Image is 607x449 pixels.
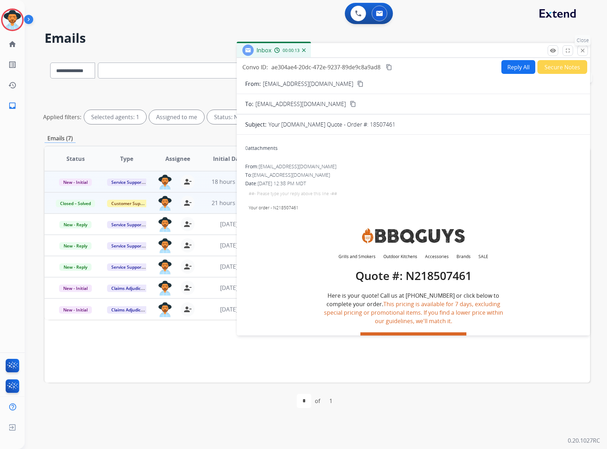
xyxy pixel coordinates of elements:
[107,285,155,292] span: Claims Adjudication
[59,179,92,186] span: New - Initial
[59,263,92,271] span: New - Reply
[183,305,192,314] mat-icon: person_remove
[501,60,535,74] button: Reply All
[59,221,92,228] span: New - Reply
[245,100,253,108] p: To:
[107,200,153,207] span: Customer Support
[183,284,192,292] mat-icon: person_remove
[183,220,192,228] mat-icon: person_remove
[149,110,204,124] div: Assigned to me
[259,163,336,170] span: [EMAIL_ADDRESS][DOMAIN_NAME]
[258,180,306,187] span: [DATE] 12:38 PM MDT
[84,110,146,124] div: Selected agents: 1
[421,250,453,264] a: Accessories
[383,253,417,260] strong: Outdoor Kitchens
[579,47,586,54] mat-icon: close
[245,163,582,170] div: From:
[158,302,172,317] img: agent-avatar
[568,436,600,445] p: 0.20.1027RC
[45,134,76,143] p: Emails (7)
[475,250,492,264] a: SALE
[249,191,578,197] div: ##- Please type your reply above this line -##
[335,250,379,264] a: Grills and Smokers
[242,63,268,71] p: Convo ID:
[478,253,488,260] strong: SALE
[350,101,356,107] mat-icon: content_copy
[213,154,245,163] span: Initial Date
[120,154,133,163] span: Type
[158,238,172,253] img: agent-avatar
[283,48,300,53] span: 00:00:13
[271,63,381,71] span: ae304ae4-20dc-472e-9237-89de9c8a9ad8
[220,220,238,228] span: [DATE]
[158,217,172,232] img: agent-avatar
[8,81,17,89] mat-icon: history
[107,179,147,186] span: Service Support
[360,332,466,348] img: View Order Details
[207,110,282,124] div: Status: New - Initial
[324,292,503,325] span: Here is your quote! Call us at [PHONE_NUMBER] or click below to complete your order.
[212,199,247,207] span: 21 hours ago
[255,100,346,108] span: [EMAIL_ADDRESS][DOMAIN_NAME]
[360,226,466,246] img: BBQGuys.com
[245,145,278,152] div: attachments
[565,47,571,54] mat-icon: fullscreen
[2,10,22,30] img: avatar
[386,64,392,70] mat-icon: content_copy
[550,47,556,54] mat-icon: remove_red_eye
[183,241,192,250] mat-icon: person_remove
[107,263,147,271] span: Service Support
[425,253,449,260] strong: Accessories
[537,60,587,74] button: Secure Notes
[158,281,172,296] img: agent-avatar
[183,177,192,186] mat-icon: person_remove
[56,200,95,207] span: Closed – Solved
[107,306,155,314] span: Claims Adjudication
[212,178,247,186] span: 18 hours ago
[357,81,364,87] mat-icon: content_copy
[59,306,92,314] span: New - Initial
[245,180,582,187] div: Date:
[263,80,353,88] p: [EMAIL_ADDRESS][DOMAIN_NAME]
[453,250,475,264] a: Brands
[355,268,472,283] span: Quote #: N218507461
[245,171,582,179] div: To:
[183,199,192,207] mat-icon: person_remove
[59,242,92,250] span: New - Reply
[220,305,238,313] span: [DATE]
[45,31,590,45] h2: Emails
[245,80,261,88] p: From:
[220,263,238,270] span: [DATE]
[183,262,192,271] mat-icon: person_remove
[8,101,17,110] mat-icon: inbox
[577,45,588,56] button: Close
[59,285,92,292] span: New - Initial
[220,284,238,292] span: [DATE]
[269,120,395,129] p: Your [DOMAIN_NAME] Quote - Order #: 18507461
[158,196,172,211] img: agent-avatar
[245,145,248,151] span: 0
[338,253,376,260] strong: Grills and Smokers
[107,221,147,228] span: Service Support
[315,397,320,405] div: of
[165,154,190,163] span: Assignee
[158,260,172,274] img: agent-avatar
[257,46,271,54] span: Inbox
[43,113,81,121] p: Applied filters:
[456,253,471,260] strong: Brands
[8,40,17,48] mat-icon: home
[66,154,85,163] span: Status
[220,241,238,249] span: [DATE]
[324,394,338,408] div: 1
[245,120,266,129] p: Subject:
[575,35,591,46] p: Close
[107,242,147,250] span: Service Support
[8,60,17,69] mat-icon: list_alt
[158,175,172,189] img: agent-avatar
[252,171,330,178] span: [EMAIL_ADDRESS][DOMAIN_NAME]
[379,250,421,264] a: Outdoor Kitchens
[324,300,503,325] span: This pricing is available for 7 days, excluding special pricing or promotional items. If you find...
